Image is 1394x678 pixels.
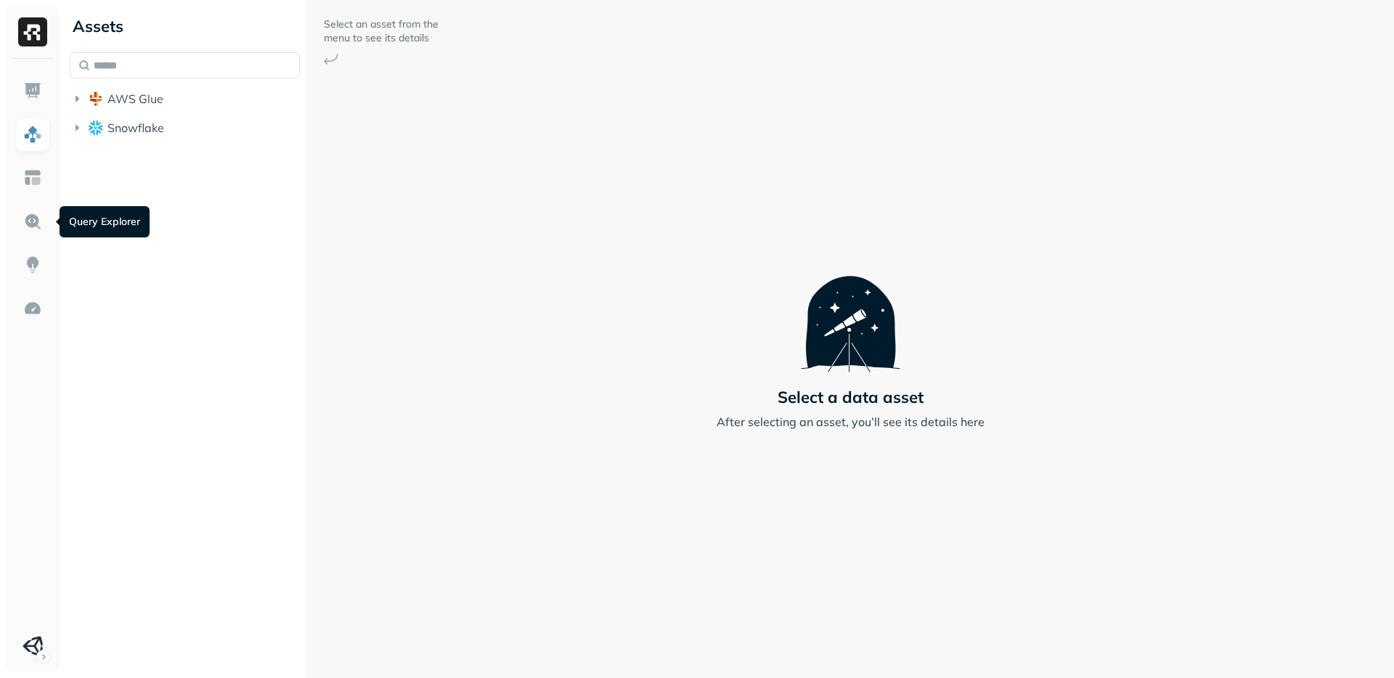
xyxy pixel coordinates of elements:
[324,17,440,45] p: Select an asset from the menu to see its details
[324,54,338,65] img: Arrow
[107,121,164,135] span: Snowflake
[23,125,42,144] img: Assets
[23,299,42,318] img: Optimization
[70,87,300,110] button: AWS Glue
[778,387,924,407] p: Select a data asset
[107,91,163,106] span: AWS Glue
[70,15,300,38] div: Assets
[801,248,900,372] img: Telescope
[89,121,103,134] img: root
[23,256,42,274] img: Insights
[23,168,42,187] img: Asset Explorer
[89,91,103,106] img: root
[18,17,47,46] img: Ryft
[23,81,42,100] img: Dashboard
[717,413,985,430] p: After selecting an asset, you’ll see its details here
[60,206,150,237] div: Query Explorer
[70,116,300,139] button: Snowflake
[23,212,42,231] img: Query Explorer
[23,636,43,656] img: Unity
